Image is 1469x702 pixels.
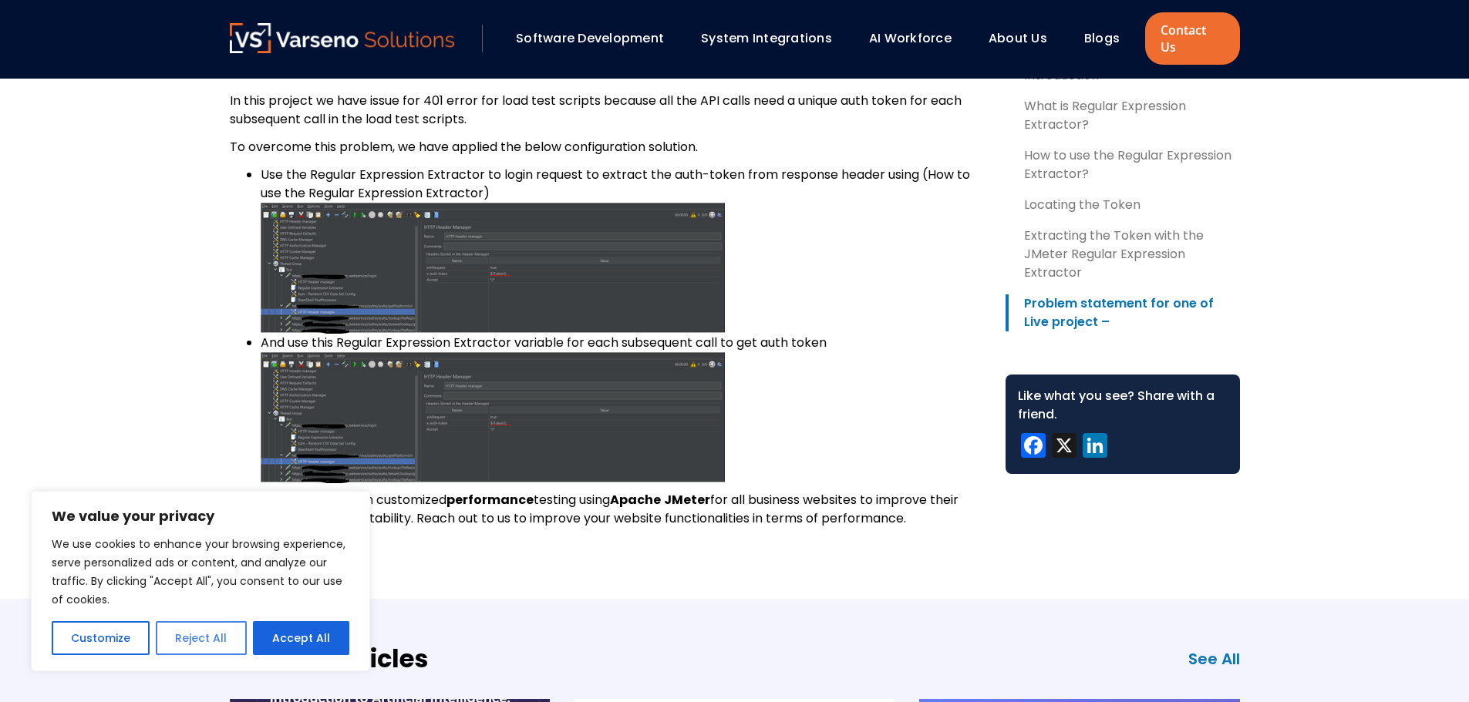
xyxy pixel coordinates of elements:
a: What is Regular Expression Extractor? [1006,97,1240,134]
a: How to use the Regular Expression Extractor? [1006,146,1240,183]
strong: performance [446,491,534,509]
div: Blogs [1076,25,1141,52]
a: Software Development [516,29,664,47]
strong: Apache [610,491,661,509]
a: Varseno Solutions – Product Engineering & IT Services [230,23,455,54]
img: Varseno Solutions – Product Engineering & IT Services [230,23,455,53]
div: About Us [981,25,1069,52]
p: We value your privacy [52,507,349,526]
button: Customize [52,621,150,655]
a: AI Workforce [869,29,952,47]
a: Problem statement for one of Live project – [1006,294,1240,331]
a: Facebook [1018,433,1049,462]
li: Use the Regular Expression Extractor to login request to extract the auth-token from response hea... [261,166,981,334]
div: AI Workforce [861,25,973,52]
a: Extracting the Token with the JMeter Regular Expression Extractor [1006,227,1240,282]
strong: JMeter [664,491,710,509]
li: And use this Regular Expression Extractor variable for each subsequent call to get auth token [261,334,981,483]
div: Software Development [508,25,686,52]
a: Blogs [1084,29,1120,47]
a: Locating the Token [1006,196,1240,214]
button: Accept All [253,621,349,655]
p: We use cookies to enhance your browsing experience, serve personalized ads or content, and analyz... [52,535,349,609]
a: About Us [989,29,1047,47]
div: Like what you see? Share with a friend. [1018,387,1228,424]
a: X [1049,433,1080,462]
p: In this project we have issue for 401 error for load test scripts because all the API calls need ... [230,92,981,129]
button: Reject All [156,621,246,655]
a: LinkedIn [1080,433,1110,462]
a: See All [1188,648,1240,670]
a: Contact Us [1145,12,1239,65]
p: To overcome this problem, we have applied the below configuration solution. [230,138,981,156]
p: We at , can run customized testing using for all business websites to improve their speed, scalab... [230,491,981,528]
div: System Integrations [693,25,854,52]
a: System Integrations [701,29,832,47]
